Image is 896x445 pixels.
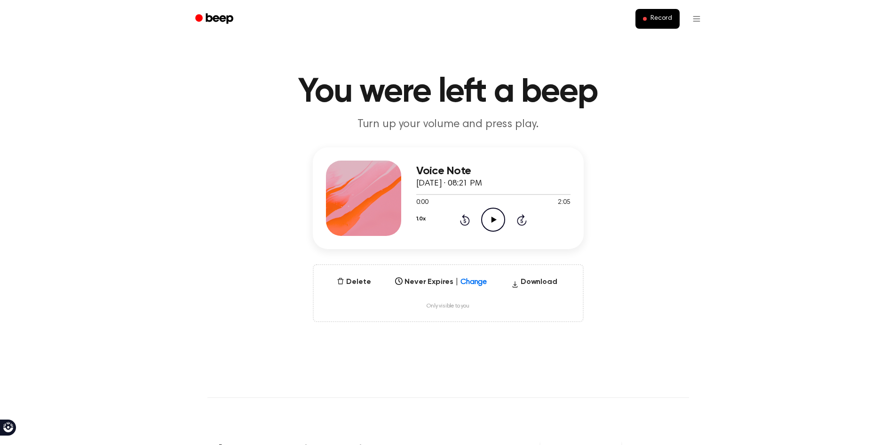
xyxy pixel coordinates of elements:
[650,15,672,23] span: Record
[268,117,629,132] p: Turn up your volume and press play.
[416,165,571,178] h3: Voice Note
[416,198,428,208] span: 0:00
[207,75,689,109] h1: You were left a beep
[416,211,426,227] button: 1.0x
[416,179,482,188] span: [DATE] · 08:21 PM
[558,198,570,208] span: 2:05
[333,276,374,288] button: Delete
[189,10,242,28] a: Beep
[635,9,679,29] button: Record
[427,303,469,310] span: Only visible to you
[685,8,708,30] button: Open menu
[507,276,561,291] button: Download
